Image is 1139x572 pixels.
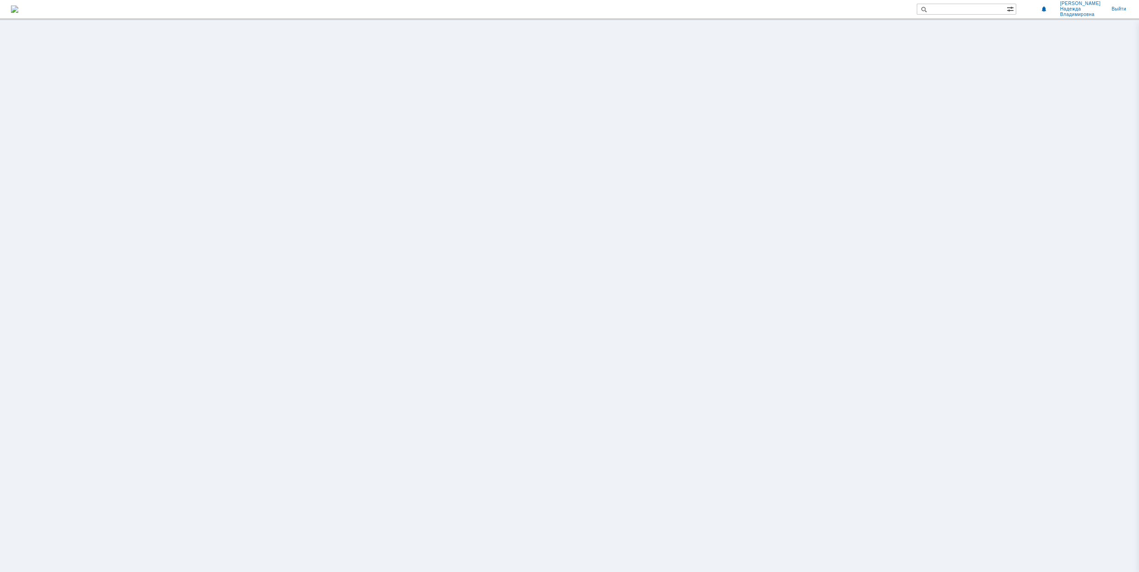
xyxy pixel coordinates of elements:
img: logo [11,5,18,13]
span: [PERSON_NAME] [1060,1,1101,6]
span: Надежда [1060,6,1101,12]
span: Владимировна [1060,12,1101,17]
a: Перейти на домашнюю страницу [11,5,18,13]
span: Расширенный поиск [1007,4,1016,13]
